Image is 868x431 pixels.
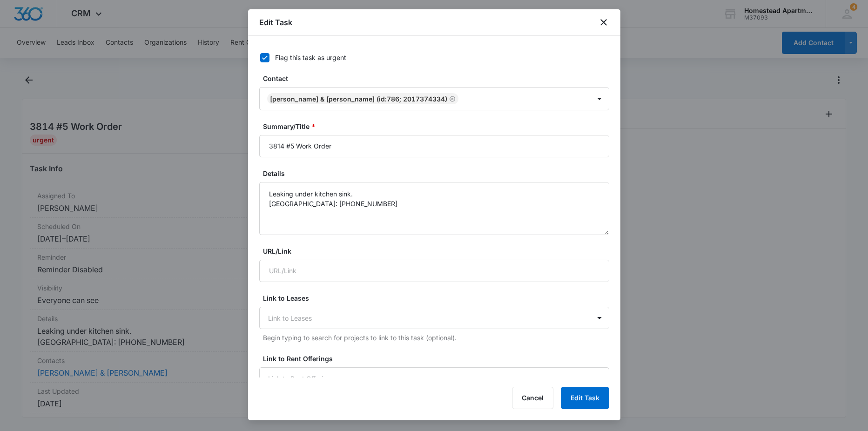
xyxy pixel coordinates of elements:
[447,95,456,102] div: Remove Indya Akbar & Marcus McCoy (ID:786; 2017374334)
[270,95,447,103] div: [PERSON_NAME] & [PERSON_NAME] (ID:786; 2017374334)
[598,17,609,28] button: close
[263,168,613,178] label: Details
[263,354,613,364] label: Link to Rent Offerings
[263,246,613,256] label: URL/Link
[259,17,292,28] h1: Edit Task
[259,260,609,282] input: URL/Link
[263,333,609,343] p: Begin typing to search for projects to link to this task (optional).
[259,135,609,157] input: Summary/Title
[263,293,613,303] label: Link to Leases
[512,387,553,409] button: Cancel
[259,182,609,235] textarea: Leaking under kitchen sink. [GEOGRAPHIC_DATA]: [PHONE_NUMBER]
[275,53,346,62] div: Flag this task as urgent
[263,121,613,131] label: Summary/Title
[263,74,613,83] label: Contact
[561,387,609,409] button: Edit Task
